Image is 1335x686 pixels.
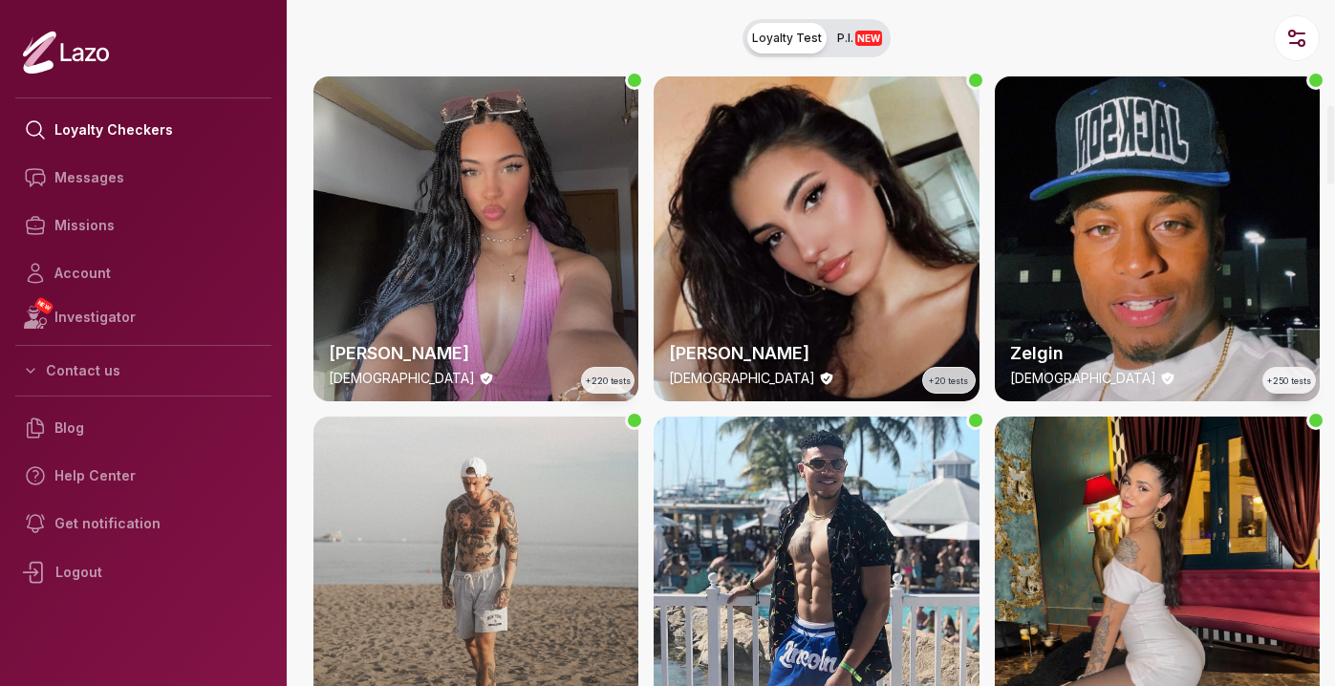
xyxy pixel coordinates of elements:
img: checker [995,76,1320,401]
p: [DEMOGRAPHIC_DATA] [329,369,475,388]
a: Messages [15,154,271,202]
a: thumbcheckerZelgin[DEMOGRAPHIC_DATA]+250 tests [995,76,1320,401]
a: thumbchecker[PERSON_NAME][DEMOGRAPHIC_DATA]+20 tests [654,76,979,401]
a: Loyalty Checkers [15,106,271,154]
a: NEWInvestigator [15,297,271,337]
a: Account [15,249,271,297]
img: checker [654,76,979,401]
a: thumbchecker[PERSON_NAME][DEMOGRAPHIC_DATA]+220 tests [313,76,638,401]
span: +220 tests [586,375,631,388]
h2: [PERSON_NAME] [669,340,963,367]
a: Get notification [15,500,271,547]
div: Logout [15,547,271,597]
span: P.I. [837,31,882,46]
span: +20 tests [929,375,968,388]
h2: Zelgin [1010,340,1304,367]
img: checker [313,76,638,401]
p: [DEMOGRAPHIC_DATA] [669,369,815,388]
a: Missions [15,202,271,249]
span: NEW [855,31,882,46]
a: Blog [15,404,271,452]
p: [DEMOGRAPHIC_DATA] [1010,369,1156,388]
span: Loyalty Test [752,31,822,46]
span: NEW [33,296,54,315]
h2: [PERSON_NAME] [329,340,623,367]
span: +250 tests [1267,375,1311,388]
a: Help Center [15,452,271,500]
button: Contact us [15,354,271,388]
